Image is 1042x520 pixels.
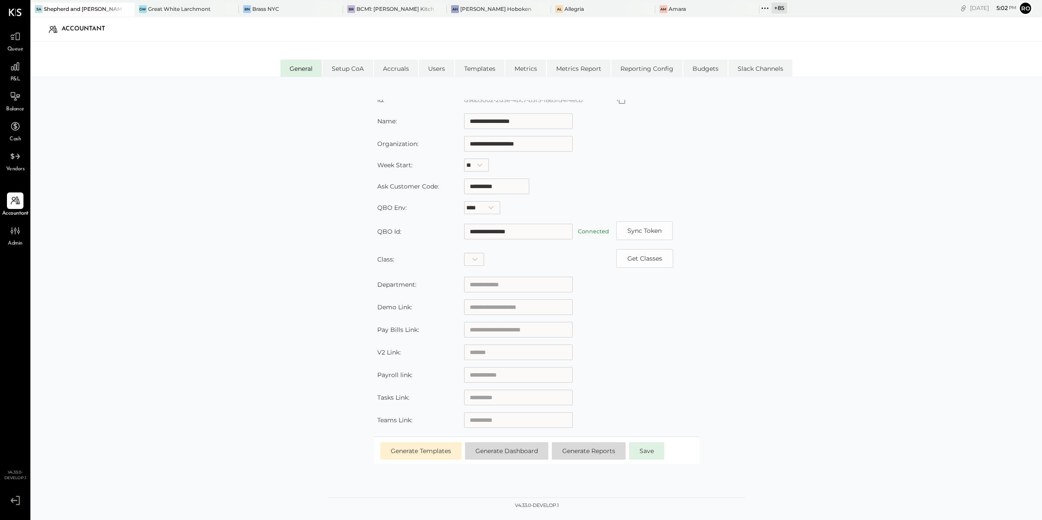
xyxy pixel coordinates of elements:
[659,5,667,13] div: Am
[547,60,610,77] li: Metrics Report
[0,28,30,53] a: Queue
[505,60,546,77] li: Metrics
[515,502,559,509] div: v 4.33.0-develop.1
[6,166,25,173] span: Vendors
[377,281,416,288] label: Department:
[464,96,583,103] label: d96b5002-2d5e-4bc7-b3f5-1865fd4f4ecb
[10,76,20,83] span: P&L
[377,182,439,190] label: Ask Customer Code:
[148,5,211,13] div: Great White Larchmont
[959,3,968,13] div: copy link
[0,118,30,143] a: Cash
[970,4,1016,12] div: [DATE]
[62,22,114,36] div: Accountant
[139,5,147,13] div: GW
[611,60,683,77] li: Reporting Config
[377,348,401,356] label: V2 Link:
[552,442,626,460] button: Generate Reports
[451,5,459,13] div: AH
[10,136,21,143] span: Cash
[669,5,686,13] div: Amara
[280,60,322,77] li: General
[0,192,30,218] a: Accountant
[377,204,407,212] label: QBO Env:
[377,96,384,104] label: id:
[460,5,531,13] div: [PERSON_NAME] Hoboken
[243,5,251,13] div: BN
[323,60,373,77] li: Setup CoA
[0,222,30,248] a: Admin
[465,442,548,460] button: Generate Dashboard
[683,60,728,77] li: Budgets
[419,60,454,77] li: Users
[380,442,462,460] button: Generate Templates
[0,148,30,173] a: Vendors
[347,5,355,13] div: BR
[377,303,412,311] label: Demo Link:
[377,140,419,148] label: Organization:
[377,161,412,169] label: Week Start:
[6,106,24,113] span: Balance
[377,394,409,401] label: Tasks Link:
[616,249,673,268] button: Copy id
[772,3,787,13] div: + 85
[616,94,627,104] button: Copy id
[1019,1,1032,15] button: Ro
[475,447,538,455] span: Generate Dashboard
[629,442,664,460] button: Save
[377,371,412,379] label: Payroll link:
[377,326,419,334] label: Pay Bills Link:
[616,221,673,240] button: Sync Token
[377,416,412,424] label: Teams Link:
[7,46,23,53] span: Queue
[374,60,418,77] li: Accruals
[564,5,584,13] div: Allegria
[455,60,505,77] li: Templates
[377,228,401,235] label: QBO Id:
[8,240,23,248] span: Admin
[44,5,122,13] div: Shepherd and [PERSON_NAME]
[377,117,397,125] label: Name:
[0,88,30,113] a: Balance
[2,210,29,218] span: Accountant
[391,447,451,455] span: Generate Templates
[35,5,43,13] div: Sa
[252,5,279,13] div: Brass NYC
[377,255,394,263] label: Class:
[729,60,792,77] li: Slack Channels
[562,447,615,455] span: Generate Reports
[555,5,563,13] div: Al
[640,447,654,455] span: Save
[578,228,609,235] label: Connected
[0,58,30,83] a: P&L
[356,5,434,13] div: BCM1: [PERSON_NAME] Kitchen Bar Market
